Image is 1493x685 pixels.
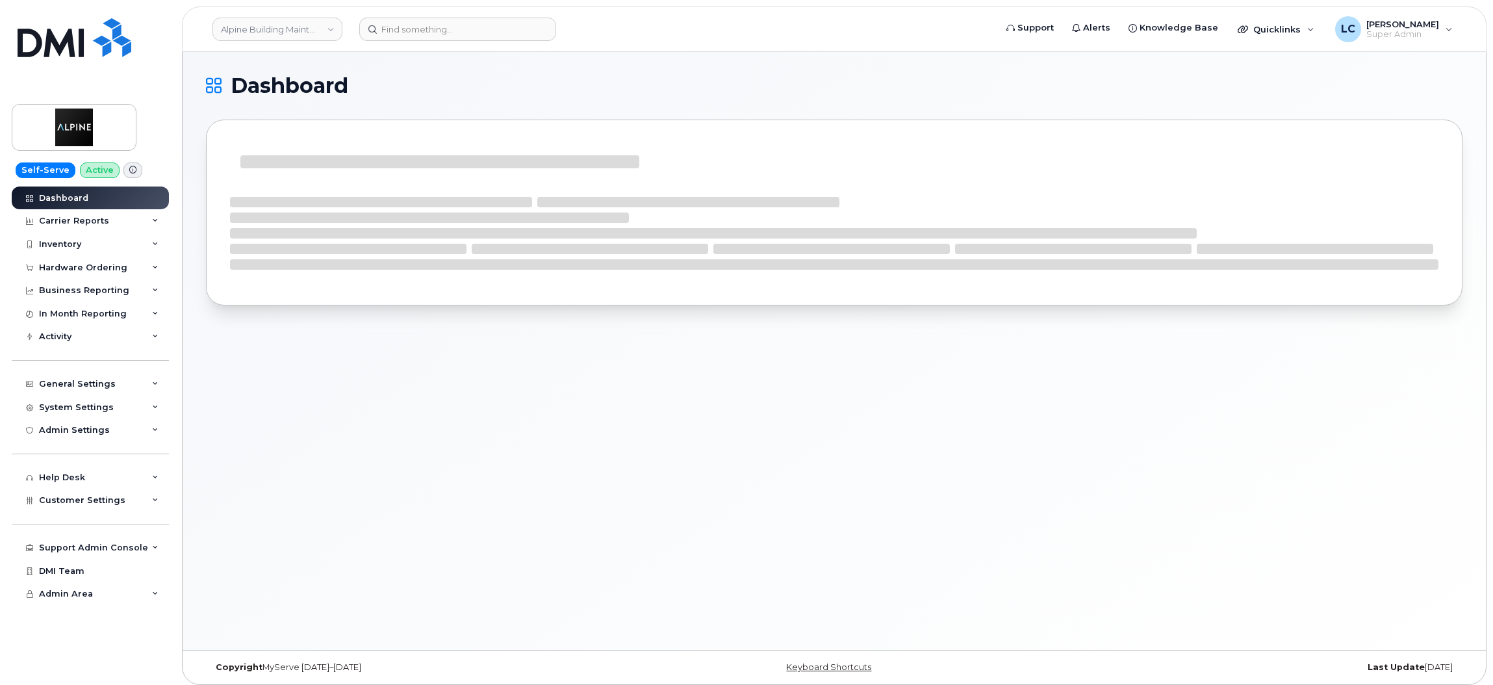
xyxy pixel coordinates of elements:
strong: Copyright [216,662,262,672]
span: Dashboard [231,76,348,96]
div: [DATE] [1043,662,1462,673]
a: Keyboard Shortcuts [786,662,871,672]
strong: Last Update [1368,662,1425,672]
div: MyServe [DATE]–[DATE] [206,662,625,673]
